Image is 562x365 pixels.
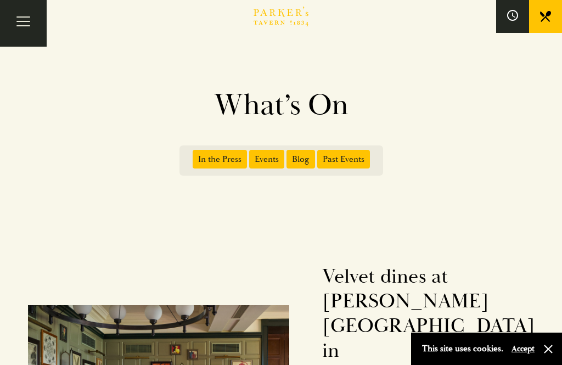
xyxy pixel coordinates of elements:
p: This site uses cookies. [422,341,503,357]
button: Accept [512,344,535,354]
h1: What’s On [23,87,539,123]
span: Past Events [317,150,370,169]
span: In the Press [193,150,247,169]
button: Close and accept [543,344,554,355]
span: Blog [286,150,315,169]
span: Events [249,150,284,169]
